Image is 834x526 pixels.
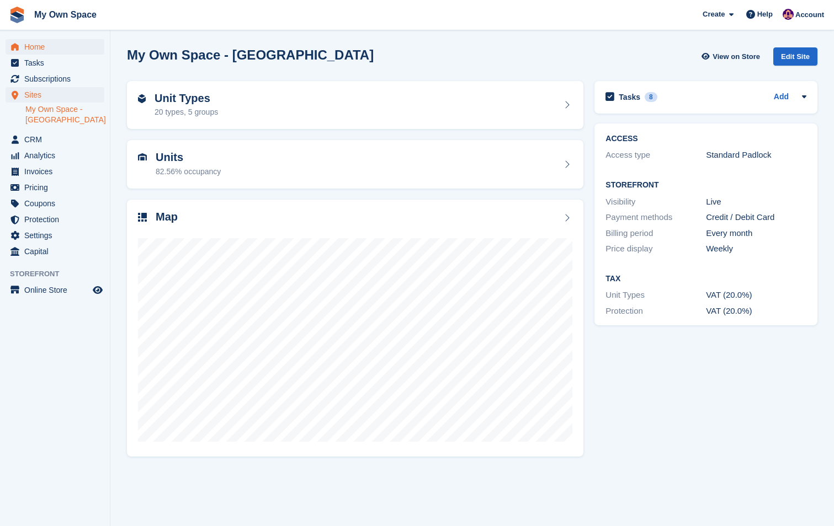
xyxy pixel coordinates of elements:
span: Create [703,9,725,20]
span: Home [24,39,91,55]
h2: Units [156,151,221,164]
span: Pricing [24,180,91,195]
span: View on Store [713,51,760,62]
div: 82.56% occupancy [156,166,221,178]
h2: ACCESS [605,135,806,143]
span: Tasks [24,55,91,71]
img: unit-icn-7be61d7bf1b0ce9d3e12c5938cc71ed9869f7b940bace4675aadf7bd6d80202e.svg [138,153,147,161]
a: Preview store [91,283,104,297]
div: Protection [605,305,706,318]
a: menu [6,244,104,259]
span: Account [795,9,824,20]
h2: My Own Space - [GEOGRAPHIC_DATA] [127,47,374,62]
span: Online Store [24,282,91,298]
div: Unit Types [605,289,706,302]
h2: Map [156,211,178,223]
div: Edit Site [773,47,817,66]
a: Unit Types 20 types, 5 groups [127,81,583,130]
span: Subscriptions [24,71,91,87]
div: Standard Padlock [706,149,806,162]
a: View on Store [700,47,764,66]
span: Help [757,9,773,20]
span: Coupons [24,196,91,211]
img: unit-type-icn-2b2737a686de81e16bb02015468b77c625bbabd49415b5ef34ead5e3b44a266d.svg [138,94,146,103]
a: Map [127,200,583,457]
div: 8 [645,92,657,102]
a: menu [6,55,104,71]
div: Weekly [706,243,806,255]
img: stora-icon-8386f47178a22dfd0bd8f6a31ec36ba5ce8667c1dd55bd0f319d3a0aa187defe.svg [9,7,25,23]
h2: Tax [605,275,806,283]
a: menu [6,39,104,55]
a: menu [6,132,104,147]
span: Protection [24,212,91,227]
a: menu [6,228,104,243]
a: Add [774,91,789,104]
a: Units 82.56% occupancy [127,140,583,189]
a: Edit Site [773,47,817,70]
a: menu [6,148,104,163]
div: Access type [605,149,706,162]
div: Every month [706,227,806,240]
a: My Own Space [30,6,101,24]
a: menu [6,196,104,211]
span: CRM [24,132,91,147]
span: Invoices [24,164,91,179]
a: menu [6,71,104,87]
a: menu [6,180,104,195]
span: Settings [24,228,91,243]
h2: Tasks [619,92,640,102]
a: menu [6,164,104,179]
a: menu [6,87,104,103]
a: My Own Space - [GEOGRAPHIC_DATA] [25,104,104,125]
span: Storefront [10,269,110,280]
span: Sites [24,87,91,103]
div: Billing period [605,227,706,240]
div: VAT (20.0%) [706,289,806,302]
span: Analytics [24,148,91,163]
div: Visibility [605,196,706,208]
a: menu [6,212,104,227]
div: Credit / Debit Card [706,211,806,224]
div: Payment methods [605,211,706,224]
img: Sergio Tartaglia [783,9,794,20]
img: map-icn-33ee37083ee616e46c38cad1a60f524a97daa1e2b2c8c0bc3eb3415660979fc1.svg [138,213,147,222]
a: menu [6,282,104,298]
span: Capital [24,244,91,259]
h2: Storefront [605,181,806,190]
div: VAT (20.0%) [706,305,806,318]
h2: Unit Types [155,92,218,105]
div: 20 types, 5 groups [155,106,218,118]
div: Price display [605,243,706,255]
div: Live [706,196,806,208]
